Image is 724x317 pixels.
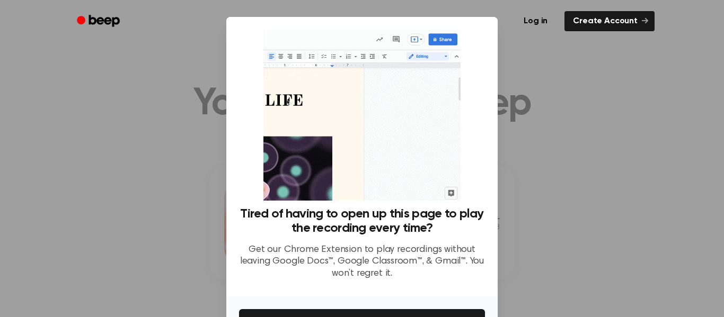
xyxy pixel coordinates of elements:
[513,9,558,33] a: Log in
[263,30,460,201] img: Beep extension in action
[239,244,485,280] p: Get our Chrome Extension to play recordings without leaving Google Docs™, Google Classroom™, & Gm...
[239,207,485,236] h3: Tired of having to open up this page to play the recording every time?
[564,11,655,31] a: Create Account
[69,11,129,32] a: Beep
